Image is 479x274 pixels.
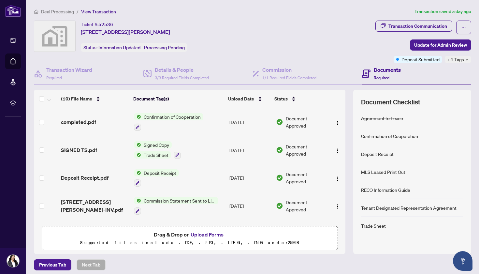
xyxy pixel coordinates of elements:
img: svg%3e [34,21,75,52]
button: Logo [332,117,343,127]
div: Status: [81,43,187,52]
td: [DATE] [227,136,273,164]
div: Ticket #: [81,21,113,28]
span: Document Checklist [361,98,420,107]
span: Signed Copy [141,141,172,148]
div: Tenant Designated Representation Agreement [361,204,457,211]
img: Status Icon [134,169,141,176]
button: Next Tab [77,259,106,270]
span: Drag & Drop or [154,230,225,239]
span: ellipsis [461,25,466,30]
span: 1/1 Required Fields Completed [262,75,316,80]
td: [DATE] [227,220,273,245]
img: logo [5,5,21,17]
button: Status IconSigned CopyStatus IconTrade Sheet [134,141,181,159]
div: Deposit Receipt [361,150,394,158]
span: Confirmation of Cooperation [141,113,203,120]
span: Document Approved [286,199,327,213]
span: Previous Tab [39,260,66,270]
img: Document Status [276,202,283,209]
span: Upload Date [228,95,254,102]
span: Status [274,95,288,102]
div: MLS Leased Print Out [361,168,405,175]
span: Document Approved [286,143,327,157]
button: Status IconConfirmation of Cooperation [134,113,203,131]
span: Deposit Receipt.pdf [61,174,109,182]
h4: Transaction Wizard [46,66,92,74]
button: Open asap [453,251,472,271]
button: Upload Forms [189,230,225,239]
button: Status IconCommission Statement Sent to Listing Brokerage [134,197,218,215]
th: Document Tag(s) [131,90,225,108]
th: Status [272,90,328,108]
th: Upload Date [225,90,272,108]
p: Supported files include .PDF, .JPG, .JPEG, .PNG under 25 MB [46,239,333,247]
img: Document Status [276,146,283,154]
h4: Documents [374,66,401,74]
img: Status Icon [134,151,141,159]
span: Document Approved [286,171,327,185]
button: Update for Admin Review [410,39,471,51]
img: Profile Icon [7,255,19,267]
span: SIGNED TS.pdf [61,146,97,154]
span: Required [46,75,62,80]
span: 52536 [98,22,113,27]
span: Deal Processing [41,9,74,15]
button: Previous Tab [34,259,71,270]
span: down [465,58,469,61]
article: Transaction saved a day ago [414,8,471,15]
button: Logo [332,201,343,211]
th: (10) File Name [58,90,131,108]
button: Logo [332,145,343,155]
span: Deposit Receipt [141,169,179,176]
img: Status Icon [134,197,141,204]
span: +4 Tags [447,56,464,63]
img: Document Status [276,118,283,126]
div: Trade Sheet [361,222,386,229]
span: Deposit Submitted [401,56,440,63]
button: Logo [332,173,343,183]
span: Required [374,75,389,80]
li: / [77,8,79,15]
td: [DATE] [227,192,273,220]
span: Update for Admin Review [414,40,467,50]
img: Status Icon [134,113,141,120]
div: Transaction Communication [388,21,447,31]
img: Logo [335,176,340,181]
td: [DATE] [227,108,273,136]
span: Information Updated - Processing Pending [98,45,185,51]
button: Transaction Communication [375,21,452,32]
img: Logo [335,148,340,153]
div: RECO Information Guide [361,186,410,193]
h4: Commission [262,66,316,74]
button: Status IconDeposit Receipt [134,169,179,187]
td: [DATE] [227,164,273,192]
span: completed.pdf [61,118,96,126]
div: Confirmation of Cooperation [361,132,418,140]
span: Trade Sheet [141,151,171,159]
img: Document Status [276,174,283,181]
span: View Transaction [81,9,116,15]
img: Logo [335,204,340,209]
span: Document Approved [286,115,327,129]
span: [STREET_ADDRESS][PERSON_NAME] [81,28,170,36]
img: Logo [335,120,340,126]
span: (10) File Name [61,95,92,102]
div: Agreement to Lease [361,114,403,122]
span: Commission Statement Sent to Listing Brokerage [141,197,218,204]
span: Drag & Drop orUpload FormsSupported files include .PDF, .JPG, .JPEG, .PNG under25MB [42,226,337,251]
span: [STREET_ADDRESS][PERSON_NAME]-INV.pdf [61,198,129,214]
h4: Details & People [155,66,209,74]
span: home [34,9,38,14]
span: 3/3 Required Fields Completed [155,75,209,80]
img: Status Icon [134,141,141,148]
